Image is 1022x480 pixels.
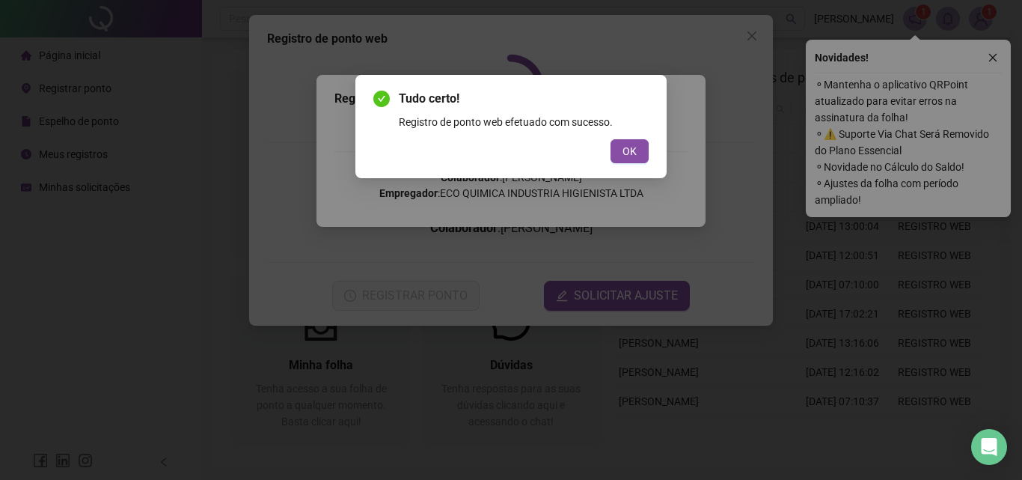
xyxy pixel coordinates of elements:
span: OK [622,143,637,160]
div: Open Intercom Messenger [971,429,1007,465]
button: OK [611,139,649,163]
span: Tudo certo! [399,90,649,108]
span: check-circle [373,91,390,107]
div: Registro de ponto web efetuado com sucesso. [399,114,649,130]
